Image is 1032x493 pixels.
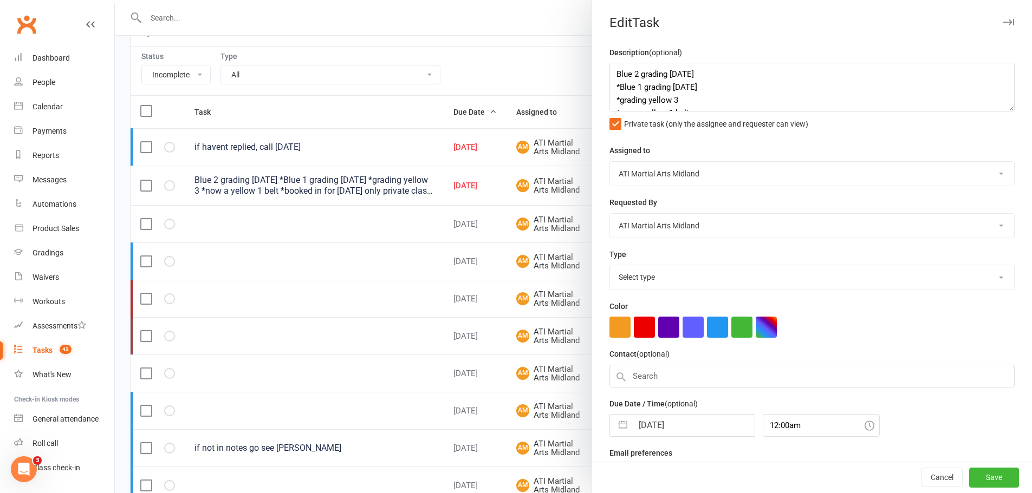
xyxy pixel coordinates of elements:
[11,456,37,482] iframe: Intercom live chat
[592,15,1032,30] div: Edit Task
[637,350,670,358] small: (optional)
[33,78,55,87] div: People
[14,95,114,119] a: Calendar
[33,346,53,354] div: Tasks
[33,127,67,135] div: Payments
[14,363,114,387] a: What's New
[14,314,114,338] a: Assessments
[33,456,42,465] span: 3
[609,447,672,459] label: Email preferences
[609,365,1015,387] input: Search
[33,54,70,62] div: Dashboard
[33,224,79,233] div: Product Sales
[14,456,114,480] a: Class kiosk mode
[649,48,682,57] small: (optional)
[14,265,114,290] a: Waivers
[33,463,80,472] div: Class check-in
[33,370,72,379] div: What's New
[609,196,657,208] label: Requested By
[609,248,626,260] label: Type
[33,297,65,306] div: Workouts
[60,345,72,354] span: 43
[14,70,114,95] a: People
[33,321,86,330] div: Assessments
[14,431,114,456] a: Roll call
[969,468,1019,488] button: Save
[14,168,114,192] a: Messages
[609,47,682,58] label: Description
[14,290,114,314] a: Workouts
[14,143,114,168] a: Reports
[609,348,670,360] label: Contact
[33,273,59,281] div: Waivers
[609,398,698,410] label: Due Date / Time
[33,151,59,160] div: Reports
[14,241,114,265] a: Gradings
[33,415,99,423] div: General attendance
[33,102,63,111] div: Calendar
[14,119,114,143] a: Payments
[33,175,67,184] div: Messages
[33,439,58,448] div: Roll call
[14,46,114,70] a: Dashboard
[14,192,114,216] a: Automations
[33,248,63,257] div: Gradings
[624,116,808,128] span: Private task (only the assignee and requester can view)
[921,468,963,488] button: Cancel
[665,399,698,408] small: (optional)
[609,300,628,312] label: Color
[13,11,40,38] a: Clubworx
[14,338,114,363] a: Tasks 43
[14,216,114,241] a: Product Sales
[14,407,114,431] a: General attendance kiosk mode
[33,200,76,208] div: Automations
[609,144,650,156] label: Assigned to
